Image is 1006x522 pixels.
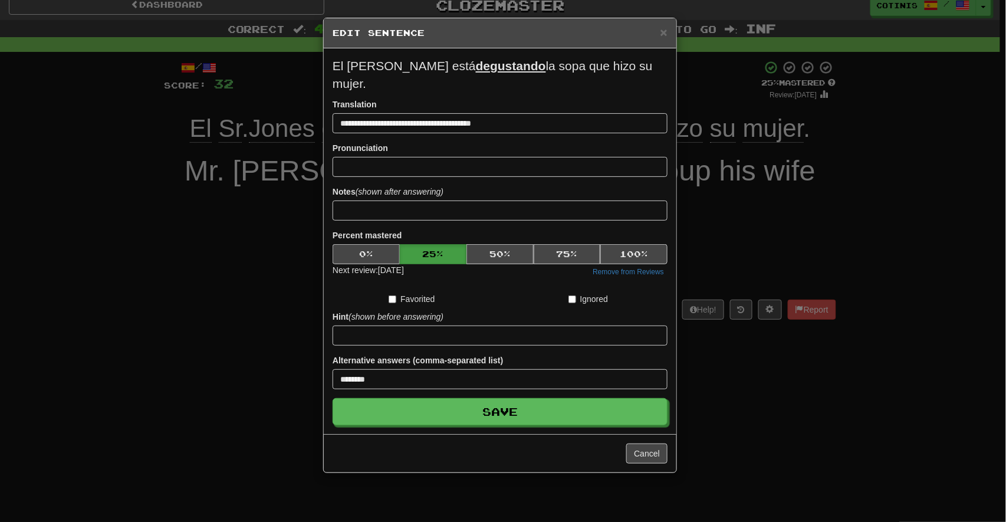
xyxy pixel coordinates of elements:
[660,26,668,38] button: Close
[333,229,402,241] label: Percent mastered
[466,244,534,264] button: 50%
[333,99,377,110] label: Translation
[333,398,668,425] button: Save
[534,244,601,264] button: 75%
[349,312,443,321] em: (shown before answering)
[476,59,546,73] u: degustando
[333,57,668,93] p: El [PERSON_NAME] está la sopa que hizo su mujer.
[333,264,404,278] div: Next review: [DATE]
[389,296,396,303] input: Favorited
[626,444,668,464] button: Cancel
[333,244,400,264] button: 0%
[568,293,608,305] label: Ignored
[333,244,668,264] div: Percent mastered
[333,142,388,154] label: Pronunciation
[389,293,435,305] label: Favorited
[356,187,443,196] em: (shown after answering)
[600,244,668,264] button: 100%
[333,186,443,198] label: Notes
[400,244,467,264] button: 25%
[660,25,668,39] span: ×
[333,354,503,366] label: Alternative answers (comma-separated list)
[589,265,668,278] button: Remove from Reviews
[333,27,668,39] h5: Edit Sentence
[568,296,576,303] input: Ignored
[333,311,443,323] label: Hint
